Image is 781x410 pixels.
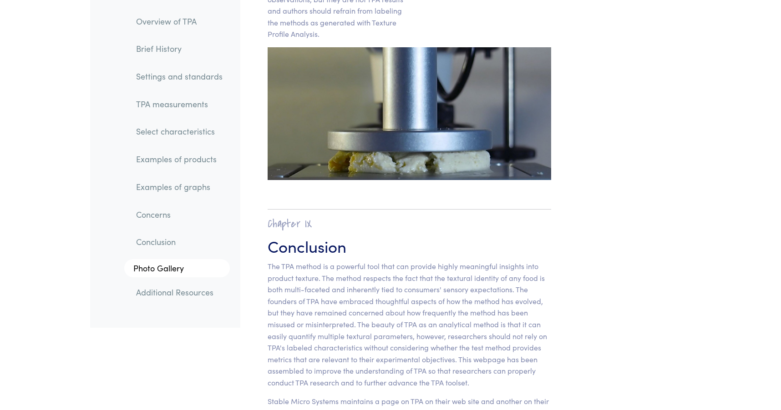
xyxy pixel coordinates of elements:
[268,235,551,257] h3: Conclusion
[129,282,230,303] a: Additional Resources
[129,149,230,170] a: Examples of products
[129,176,230,197] a: Examples of graphs
[262,47,557,180] img: tofu, compressed to 75%
[129,11,230,32] a: Overview of TPA
[129,232,230,253] a: Conclusion
[129,204,230,225] a: Concerns
[268,217,551,231] h2: Chapter IX
[129,66,230,87] a: Settings and standards
[124,259,230,277] a: Photo Gallery
[129,39,230,60] a: Brief History
[129,94,230,115] a: TPA measurements
[129,121,230,142] a: Select characteristics
[268,260,551,389] p: The TPA method is a powerful tool that can provide highly meaningful insights into product textur...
